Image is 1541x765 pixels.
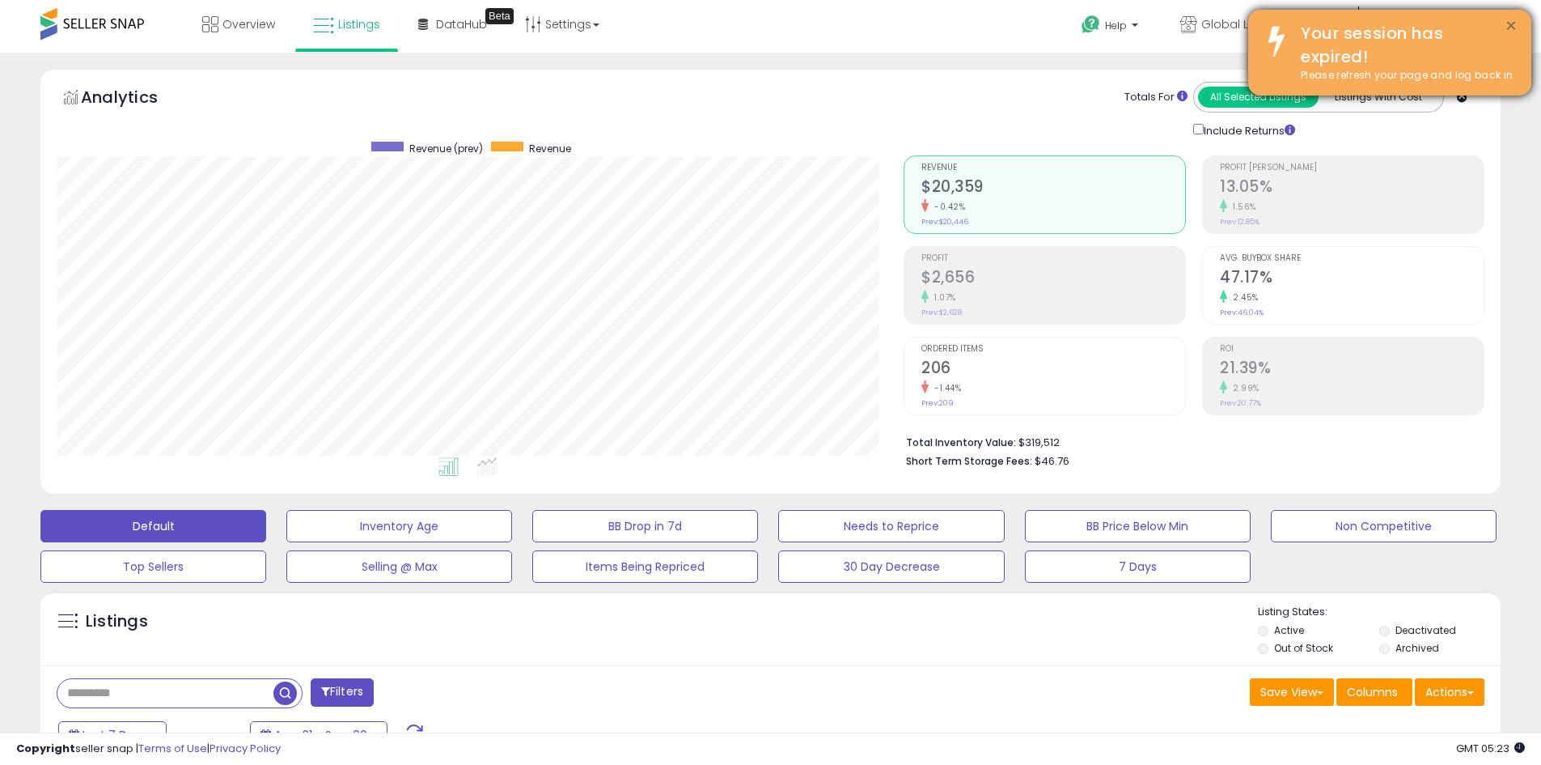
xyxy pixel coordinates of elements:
[286,510,512,542] button: Inventory Age
[1456,741,1525,756] span: 2025-09-16 05:23 GMT
[210,741,281,756] a: Privacy Policy
[921,268,1185,290] h2: $2,656
[906,454,1032,468] b: Short Term Storage Fees:
[58,721,167,749] button: Last 7 Days
[1220,308,1264,317] small: Prev: 46.04%
[1258,605,1501,620] p: Listing States:
[1025,510,1251,542] button: BB Price Below Min
[274,727,367,743] span: Aug-31 - Sep-06
[81,86,189,113] h5: Analytics
[921,217,968,227] small: Prev: $20,446
[86,610,148,633] h5: Listings
[1220,398,1261,408] small: Prev: 20.77%
[1025,550,1251,583] button: 7 Days
[921,345,1185,354] span: Ordered Items
[40,550,266,583] button: Top Sellers
[16,741,75,756] strong: Copyright
[1395,641,1439,655] label: Archived
[1035,453,1069,469] span: $46.76
[921,398,954,408] small: Prev: 209
[250,721,387,749] button: Aug-31 - Sep-06
[1181,121,1315,139] div: Include Returns
[929,382,961,394] small: -1.44%
[338,16,380,32] span: Listings
[1347,684,1398,700] span: Columns
[1395,623,1456,637] label: Deactivated
[778,510,1004,542] button: Needs to Reprice
[1274,641,1333,655] label: Out of Stock
[1081,15,1101,35] i: Get Help
[169,729,243,744] span: Compared to:
[1415,678,1484,706] button: Actions
[1198,87,1319,108] button: All Selected Listings
[1220,164,1484,172] span: Profit [PERSON_NAME]
[921,359,1185,380] h2: 206
[929,201,965,213] small: -0.42%
[1336,678,1412,706] button: Columns
[906,431,1472,451] li: $319,512
[286,550,512,583] button: Selling @ Max
[921,254,1185,263] span: Profit
[929,291,956,304] small: 1.07%
[138,741,207,756] a: Terms of Use
[1220,345,1484,354] span: ROI
[1220,268,1484,290] h2: 47.17%
[1220,177,1484,199] h2: 13.05%
[921,308,962,317] small: Prev: $2,628
[1505,16,1518,36] button: ×
[222,16,275,32] span: Overview
[1274,623,1304,637] label: Active
[409,142,483,155] span: Revenue (prev)
[1289,68,1519,83] div: Please refresh your page and log back in
[1124,90,1188,105] div: Totals For
[1220,217,1259,227] small: Prev: 12.85%
[40,510,266,542] button: Default
[1271,510,1497,542] button: Non Competitive
[532,550,758,583] button: Items Being Repriced
[1318,87,1438,108] button: Listings With Cost
[1227,201,1256,213] small: 1.56%
[1220,359,1484,380] h2: 21.39%
[921,177,1185,199] h2: $20,359
[1201,16,1332,32] span: Global Lifestyle Brands
[529,142,571,155] span: Revenue
[311,678,374,707] button: Filters
[1227,382,1259,394] small: 2.99%
[83,727,146,743] span: Last 7 Days
[1220,254,1484,263] span: Avg. Buybox Share
[1250,678,1334,706] button: Save View
[436,16,487,32] span: DataHub
[778,550,1004,583] button: 30 Day Decrease
[1105,19,1127,32] span: Help
[1069,2,1154,53] a: Help
[16,742,281,757] div: seller snap | |
[921,164,1185,172] span: Revenue
[906,436,1016,449] b: Total Inventory Value:
[532,510,758,542] button: BB Drop in 7d
[485,8,514,24] div: Tooltip anchor
[1227,291,1259,304] small: 2.45%
[1289,22,1519,68] div: Your session has expired!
